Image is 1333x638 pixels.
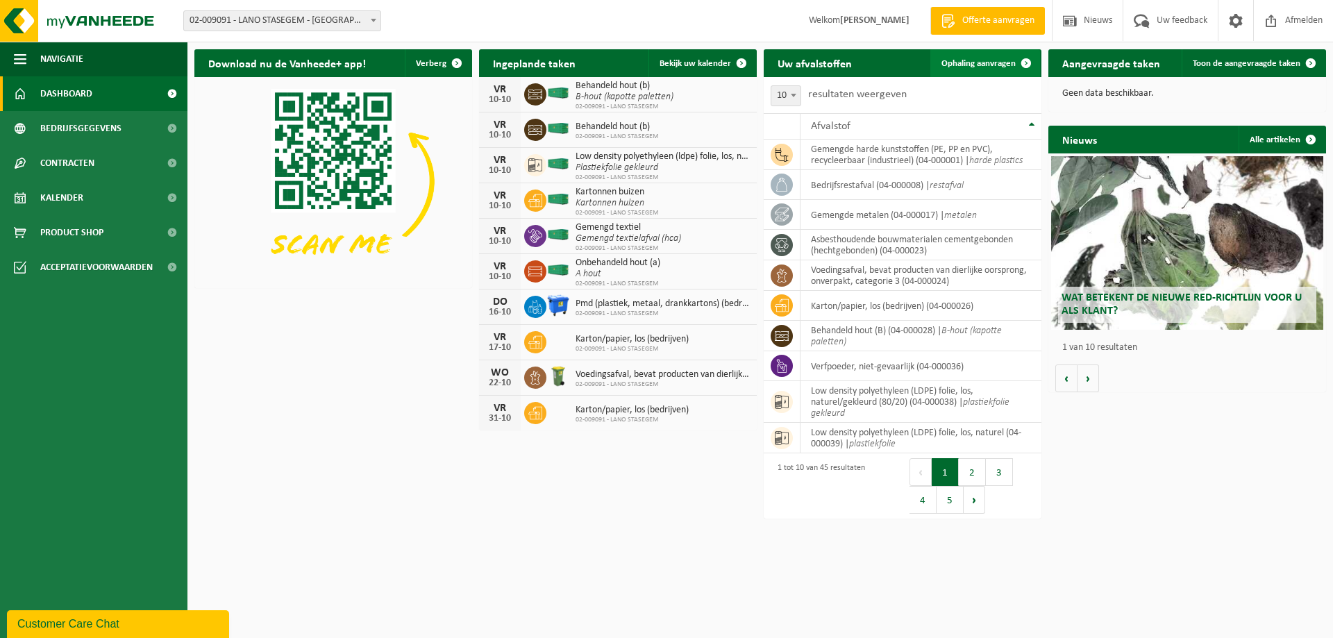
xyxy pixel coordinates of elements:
div: VR [486,403,514,414]
td: asbesthoudende bouwmaterialen cementgebonden (hechtgebonden) (04-000023) [800,230,1041,260]
i: harde plastics [969,156,1023,166]
h2: Ingeplande taken [479,49,589,76]
span: Pmd (plastiek, metaal, drankkartons) (bedrijven) [576,299,750,310]
span: 02-009091 - LANO STASEGEM [576,133,659,141]
a: Wat betekent de nieuwe RED-richtlijn voor u als klant? [1051,156,1323,330]
span: Behandeld hout (b) [576,121,659,133]
i: Plastiekfolie gekleurd [576,162,658,173]
td: verfpoeder, niet-gevaarlijk (04-000036) [800,351,1041,381]
span: Product Shop [40,215,103,250]
a: Ophaling aanvragen [930,49,1040,77]
button: 1 [932,458,959,486]
button: 5 [937,486,964,514]
td: gemengde metalen (04-000017) | [800,200,1041,230]
span: 02-009091 - LANO STASEGEM [576,345,689,353]
img: WB-1100-HPE-BE-01 [546,294,570,317]
img: HK-XC-40-GN-00 [546,122,570,135]
div: 10-10 [486,237,514,246]
div: 10-10 [486,166,514,176]
span: Offerte aanvragen [959,14,1038,28]
button: Verberg [405,49,471,77]
span: Voedingsafval, bevat producten van dierlijke oorsprong, onverpakt, categorie 3 [576,369,750,380]
span: Wat betekent de nieuwe RED-richtlijn voor u als klant? [1062,292,1302,317]
strong: [PERSON_NAME] [840,15,909,26]
td: low density polyethyleen (LDPE) folie, los, naturel/gekleurd (80/20) (04-000038) | [800,381,1041,423]
h2: Uw afvalstoffen [764,49,866,76]
a: Bekijk uw kalender [648,49,755,77]
span: 02-009091 - LANO STASEGEM [576,244,681,253]
span: Navigatie [40,42,83,76]
i: restafval [930,181,964,191]
button: Volgende [1078,364,1099,392]
span: Bedrijfsgegevens [40,111,121,146]
a: Offerte aanvragen [930,7,1045,35]
div: WO [486,367,514,378]
i: A hout [576,269,601,279]
td: behandeld hout (B) (04-000028) | [800,321,1041,351]
span: 02-009091 - LANO STASEGEM [576,209,659,217]
i: Kartonnen hulzen [576,198,644,208]
span: Toon de aangevraagde taken [1193,59,1300,68]
a: Toon de aangevraagde taken [1182,49,1325,77]
td: low density polyethyleen (LDPE) folie, los, naturel (04-000039) | [800,423,1041,453]
i: metalen [944,210,977,221]
td: voedingsafval, bevat producten van dierlijke oorsprong, onverpakt, categorie 3 (04-000024) [800,260,1041,291]
div: 17-10 [486,343,514,353]
div: VR [486,332,514,343]
span: Karton/papier, los (bedrijven) [576,405,689,416]
span: Gemengd textiel [576,222,681,233]
span: 10 [771,86,800,106]
span: 10 [771,85,801,106]
i: B-hout (kapotte paletten) [811,326,1002,347]
div: VR [486,226,514,237]
div: DO [486,296,514,308]
span: 02-009091 - LANO STASEGEM [576,280,660,288]
button: 3 [986,458,1013,486]
img: HK-XC-40-GN-00 [546,158,570,170]
div: VR [486,261,514,272]
div: VR [486,155,514,166]
i: Gemengd textielafval (hca) [576,233,681,244]
i: plastiekfolie gekleurd [811,397,1009,419]
img: WB-0140-HPE-GN-50 [546,364,570,388]
button: 2 [959,458,986,486]
p: 1 van 10 resultaten [1062,343,1319,353]
p: Geen data beschikbaar. [1062,89,1312,99]
img: HK-XC-40-GN-00 [546,228,570,241]
span: Karton/papier, los (bedrijven) [576,334,689,345]
label: resultaten weergeven [808,89,907,100]
span: 02-009091 - LANO STASEGEM [576,380,750,389]
span: 02-009091 - LANO STASEGEM - HARELBEKE [184,11,380,31]
div: VR [486,190,514,201]
div: 10-10 [486,95,514,105]
span: Kalender [40,181,83,215]
span: 02-009091 - LANO STASEGEM - HARELBEKE [183,10,381,31]
span: 02-009091 - LANO STASEGEM [576,310,750,318]
h2: Aangevraagde taken [1048,49,1174,76]
img: HK-XC-40-GN-00 [546,87,570,99]
span: Afvalstof [811,121,850,132]
td: bedrijfsrestafval (04-000008) | [800,170,1041,200]
div: 1 tot 10 van 45 resultaten [771,457,865,515]
div: 10-10 [486,201,514,211]
div: 31-10 [486,414,514,423]
h2: Nieuws [1048,126,1111,153]
button: Previous [909,458,932,486]
span: Ophaling aanvragen [941,59,1016,68]
span: Acceptatievoorwaarden [40,250,153,285]
span: Behandeld hout (b) [576,81,673,92]
i: plastiekfolie [849,439,896,449]
img: Download de VHEPlus App [194,77,472,285]
div: VR [486,84,514,95]
div: 22-10 [486,378,514,388]
div: 16-10 [486,308,514,317]
span: Low density polyethyleen (ldpe) folie, los, naturel/gekleurd (80/20) [576,151,750,162]
a: Alle artikelen [1239,126,1325,153]
h2: Download nu de Vanheede+ app! [194,49,380,76]
span: Onbehandeld hout (a) [576,258,660,269]
span: 02-009091 - LANO STASEGEM [576,174,750,182]
span: Contracten [40,146,94,181]
td: gemengde harde kunststoffen (PE, PP en PVC), recycleerbaar (industrieel) (04-000001) | [800,140,1041,170]
span: Bekijk uw kalender [660,59,731,68]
